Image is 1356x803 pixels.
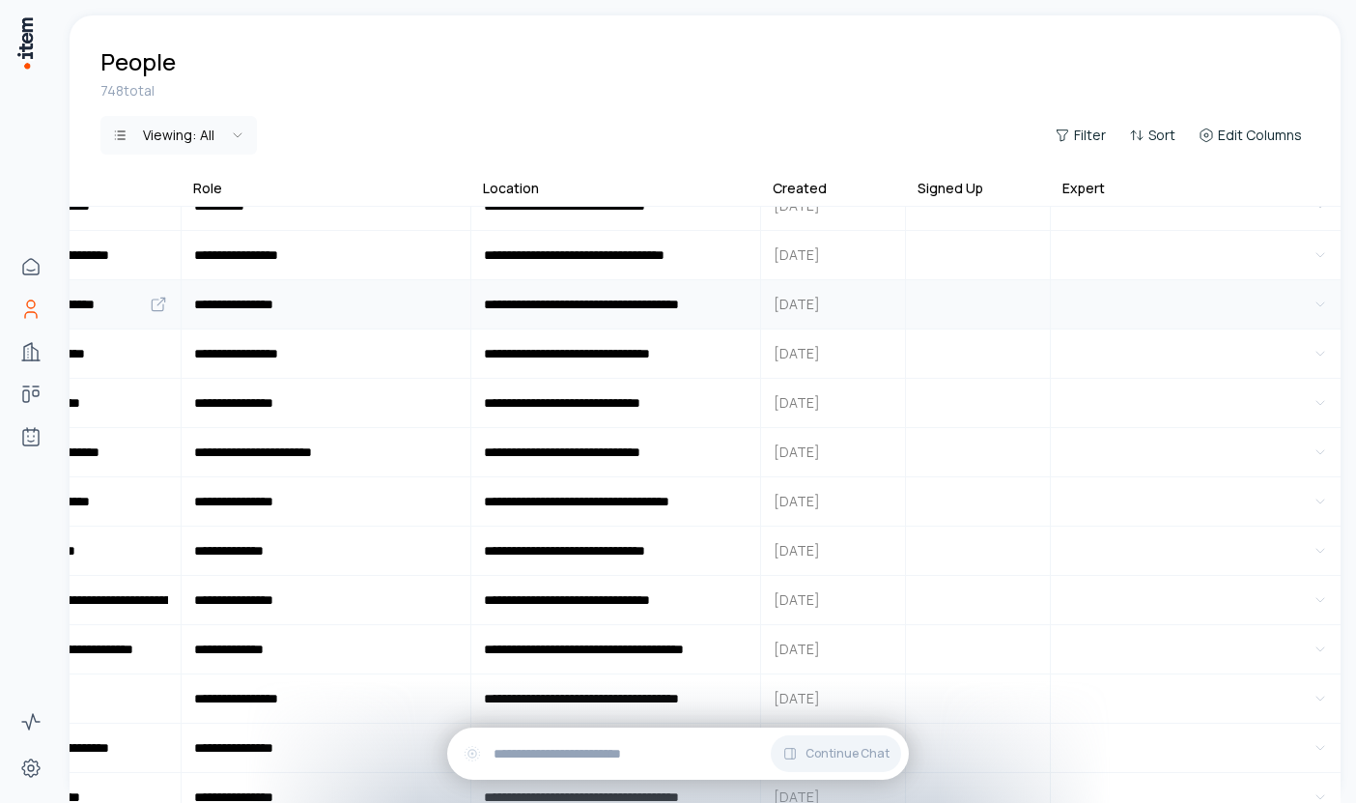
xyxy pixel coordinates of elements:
button: Edit Columns [1191,122,1310,149]
a: Deals [12,375,50,414]
a: People [12,290,50,329]
button: Filter [1047,122,1114,149]
button: Continue Chat [771,735,901,772]
div: Viewing: [143,126,214,145]
a: Home [12,247,50,286]
span: Continue Chat [805,746,890,761]
a: Agents [12,417,50,456]
a: Companies [12,332,50,371]
div: Created [773,179,827,198]
a: Settings [12,749,50,788]
div: Location [483,179,539,198]
span: Sort [1148,126,1175,145]
a: Activity [12,703,50,741]
div: Expert [1062,179,1105,198]
div: Signed Up [918,179,983,198]
div: 748 total [100,81,1310,100]
img: Item Brain Logo [15,15,35,71]
span: Filter [1074,126,1106,145]
h1: People [100,46,176,77]
span: Edit Columns [1218,126,1302,145]
div: Role [193,179,222,198]
button: Sort [1121,122,1183,149]
div: Continue Chat [447,728,909,780]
